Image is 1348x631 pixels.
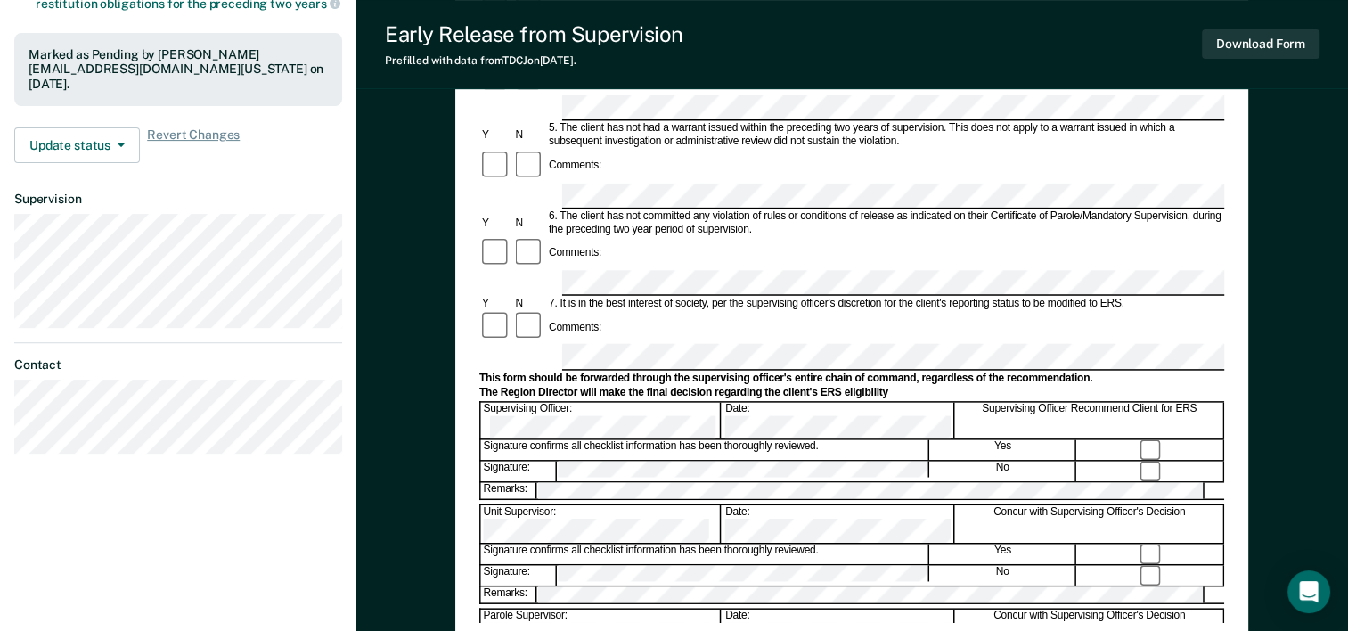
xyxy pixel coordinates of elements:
div: Open Intercom Messenger [1287,570,1330,613]
div: This form should be forwarded through the supervising officer's entire chain of command, regardle... [479,372,1224,385]
div: Prefilled with data from TDCJ on [DATE] . [385,54,683,67]
dt: Supervision [14,192,342,207]
div: The Region Director will make the final decision regarding the client's ERS eligibility [479,386,1224,399]
div: No [930,462,1076,481]
div: Signature confirms all checklist information has been thoroughly reviewed. [481,440,929,460]
div: Supervising Officer Recommend Client for ERS [956,402,1224,439]
dt: Contact [14,357,342,373]
div: 7. It is in the best interest of society, per the supervising officer's discretion for the client... [546,297,1224,310]
div: Y [479,217,512,230]
div: Yes [930,545,1076,564]
div: Yes [930,440,1076,460]
div: Y [479,297,512,310]
button: Update status [14,127,140,163]
div: Concur with Supervising Officer's Decision [956,505,1224,543]
div: Marked as Pending by [PERSON_NAME][EMAIL_ADDRESS][DOMAIN_NAME][US_STATE] on [DATE]. [29,47,328,92]
div: 5. The client has not had a warrant issued within the preceding two years of supervision. This do... [546,122,1224,149]
div: N [513,129,546,143]
div: Y [479,129,512,143]
div: N [513,217,546,230]
div: N [513,297,546,310]
div: Date: [723,505,954,543]
div: Comments: [546,160,604,173]
div: Comments: [546,247,604,260]
div: Signature: [481,566,557,586]
div: Date: [723,402,954,439]
div: Supervising Officer: [481,402,722,439]
div: Early Release from Supervision [385,21,683,47]
button: Download Form [1202,29,1319,59]
div: Unit Supervisor: [481,505,722,543]
div: Remarks: [481,483,538,499]
span: Revert Changes [147,127,240,163]
div: Comments: [546,321,604,334]
div: No [930,566,1076,586]
div: Signature confirms all checklist information has been thoroughly reviewed. [481,545,929,564]
div: 6. The client has not committed any violation of rules or conditions of release as indicated on t... [546,209,1224,236]
div: Signature: [481,462,557,481]
div: Remarks: [481,586,538,602]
